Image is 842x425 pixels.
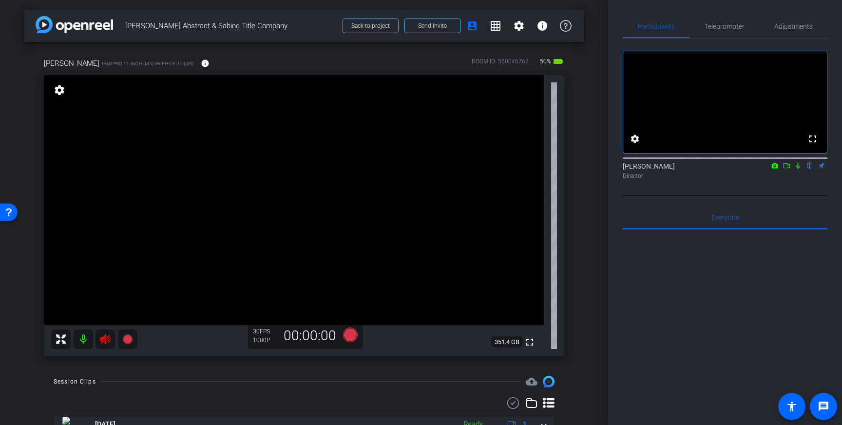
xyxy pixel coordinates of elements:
div: ROOM ID: 550046762 [472,57,529,71]
span: Adjustments [774,23,813,30]
span: 50% [538,54,553,69]
div: Director [623,172,827,180]
mat-icon: battery_std [553,56,564,67]
div: 00:00:00 [277,328,343,344]
mat-icon: grid_on [490,20,501,32]
img: Session clips [543,376,555,387]
span: FPS [260,328,270,335]
mat-icon: cloud_upload [526,376,537,387]
mat-icon: settings [629,133,641,145]
mat-icon: settings [53,84,66,96]
mat-icon: message [818,401,829,412]
mat-icon: info [201,59,210,68]
span: Destinations for your clips [526,376,537,387]
mat-icon: fullscreen [807,133,819,145]
span: [PERSON_NAME] Abstract & Sabine Title Company [125,16,337,36]
div: 30 [253,328,277,335]
span: iPad Pro 11-inch (M4) (WiFi+Cellular) [102,60,193,67]
mat-icon: flip [804,161,816,170]
mat-icon: account_box [466,20,478,32]
span: Send invite [418,22,447,30]
span: Everyone [711,214,739,221]
mat-icon: fullscreen [524,336,536,348]
span: 351.4 GB [491,336,523,348]
div: Session Clips [54,377,96,386]
button: Back to project [343,19,399,33]
span: Participants [638,23,675,30]
mat-icon: accessibility [786,401,798,412]
span: [PERSON_NAME] [44,58,99,69]
img: app-logo [36,16,113,33]
div: [PERSON_NAME] [623,161,827,180]
button: Send invite [404,19,460,33]
mat-icon: settings [513,20,525,32]
span: Back to project [351,22,390,29]
span: Teleprompter [705,23,745,30]
mat-icon: info [536,20,548,32]
div: 1080P [253,336,277,344]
